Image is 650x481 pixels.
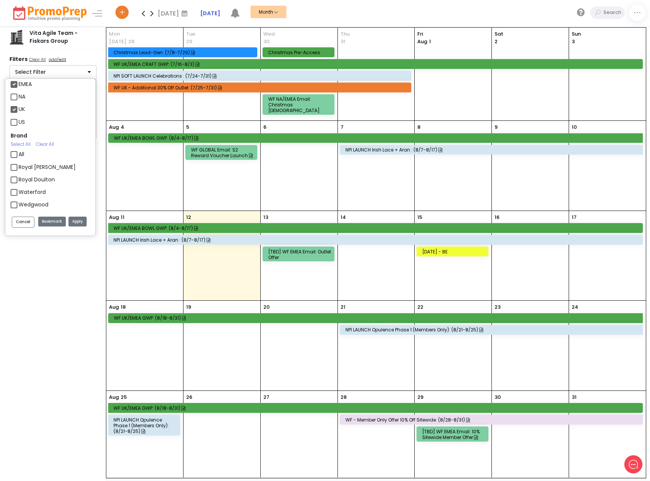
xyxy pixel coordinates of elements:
[263,38,270,45] p: 30
[417,123,420,131] p: 8
[263,123,266,131] p: 6
[38,217,66,227] button: Bookmark
[19,176,55,184] label: Royal Doulton
[417,303,423,311] p: 22
[341,38,345,45] p: 31
[341,394,347,401] p: 28
[19,93,25,101] label: NA
[186,303,191,311] p: 19
[9,55,28,63] strong: Filters
[47,56,68,64] a: add/edit
[186,30,258,38] span: Tue
[422,249,485,255] div: [DATE] - BE
[494,394,501,401] p: 30
[341,303,345,311] p: 21
[109,38,126,45] p: [DATE]
[19,201,48,209] label: Wedgwood
[12,76,140,91] button: New conversation
[109,214,119,221] p: Aug
[417,38,431,45] p: 1
[572,303,578,311] p: 24
[19,150,24,158] label: All
[186,38,192,45] p: 29
[341,30,412,38] span: Thu
[9,65,96,80] button: Select Filter
[345,417,640,423] div: WF - Member only offer 10% off sitewide: (8/28-8/31)
[11,50,140,62] h2: What can we do to help?
[49,81,91,87] span: New conversation
[494,30,566,38] span: Sat
[49,56,66,62] u: add/edit
[250,6,286,18] button: Month
[572,38,575,45] p: 3
[12,217,34,228] button: Cancel
[263,303,270,311] p: 20
[29,56,46,62] u: Clear All
[11,132,27,140] label: Brand
[624,455,642,473] iframe: gist-messenger-bubble-iframe
[114,73,408,79] div: NPI SOFT LAUNCH Celebrations : (7/24-7/31)
[109,30,180,38] span: Mon
[268,50,331,55] div: Christmas Pre-Access
[186,214,191,221] p: 12
[417,38,427,45] span: Aug
[114,405,639,411] div: WF UK/EMEA GWP: (8/18-8/31)
[121,214,124,221] p: 11
[63,265,96,270] span: We run on Gist
[341,123,344,131] p: 7
[268,96,331,113] div: WF NA/EMEA Email: Christmas [DEMOGRAPHIC_DATA]
[494,214,499,221] p: 16
[200,9,220,17] a: [DATE]
[121,123,124,131] p: 4
[109,394,119,401] p: Aug
[341,214,346,221] p: 14
[121,394,127,401] p: 25
[114,85,408,91] div: WF UK - Additional 30% off Outlet: (7/25-7/31)
[417,394,423,401] p: 29
[19,118,25,126] label: US
[11,141,31,147] a: Select All
[109,303,119,311] p: Aug
[572,30,643,38] span: Sun
[121,303,126,311] p: 18
[263,214,268,221] p: 13
[114,237,639,243] div: NPI LAUNCH Irish Lace + Aran : (8/7-8/17)
[263,394,269,401] p: 27
[417,30,489,38] span: Fri
[494,38,498,45] p: 2
[263,30,335,38] span: Wed
[345,327,640,333] div: NPI LAUNCH Opulence Phase 1 (Members Only): (8/21-8/25)
[494,123,498,131] p: 9
[109,123,119,131] p: Aug
[572,214,577,221] p: 17
[68,217,87,227] button: Apply
[422,429,485,440] div: [TBD] WF EMEA Email: 10% Sitewide Member Offer
[24,29,97,45] div: Vita Agile Team - Fiskars Group
[128,38,134,45] p: 28
[417,214,422,221] p: 15
[494,303,501,311] p: 23
[114,61,639,67] div: WF UK/EMEA CRAFT GWP: (7/16-8/3)
[191,147,254,158] div: WF GLOBAL Email: S2 Reward Voucher Launch
[602,6,625,19] input: Search
[186,123,189,131] p: 5
[268,249,331,260] div: [TBD] WF EMEA Email: Outlet Offer
[114,417,177,434] div: NPI LAUNCH Opulence Phase 1 (Members Only): (8/21-8/25)
[572,123,577,131] p: 10
[114,225,639,231] div: WF UK/EMEA BOWL GWP: (8/4-8/17)
[572,394,577,401] p: 31
[9,30,24,45] img: company.png
[19,105,25,113] label: UK
[114,315,640,321] div: WF UK/EMEA GWP: (8/18-8/31)
[11,37,140,49] h1: Hello [PERSON_NAME]!
[19,188,46,196] label: Waterford
[19,80,32,88] label: EMEA
[114,135,640,141] div: WF UK/EMEA BOWL GWP: (8/4-8/17)
[345,147,640,153] div: NPI LAUNCH Irish Lace + Aran : (8/7-8/17)
[158,8,190,19] div: [DATE]
[19,163,76,171] label: Royal [PERSON_NAME]
[186,394,192,401] p: 26
[114,50,254,55] div: Christmas Lead-Gen: (7/8-7/29)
